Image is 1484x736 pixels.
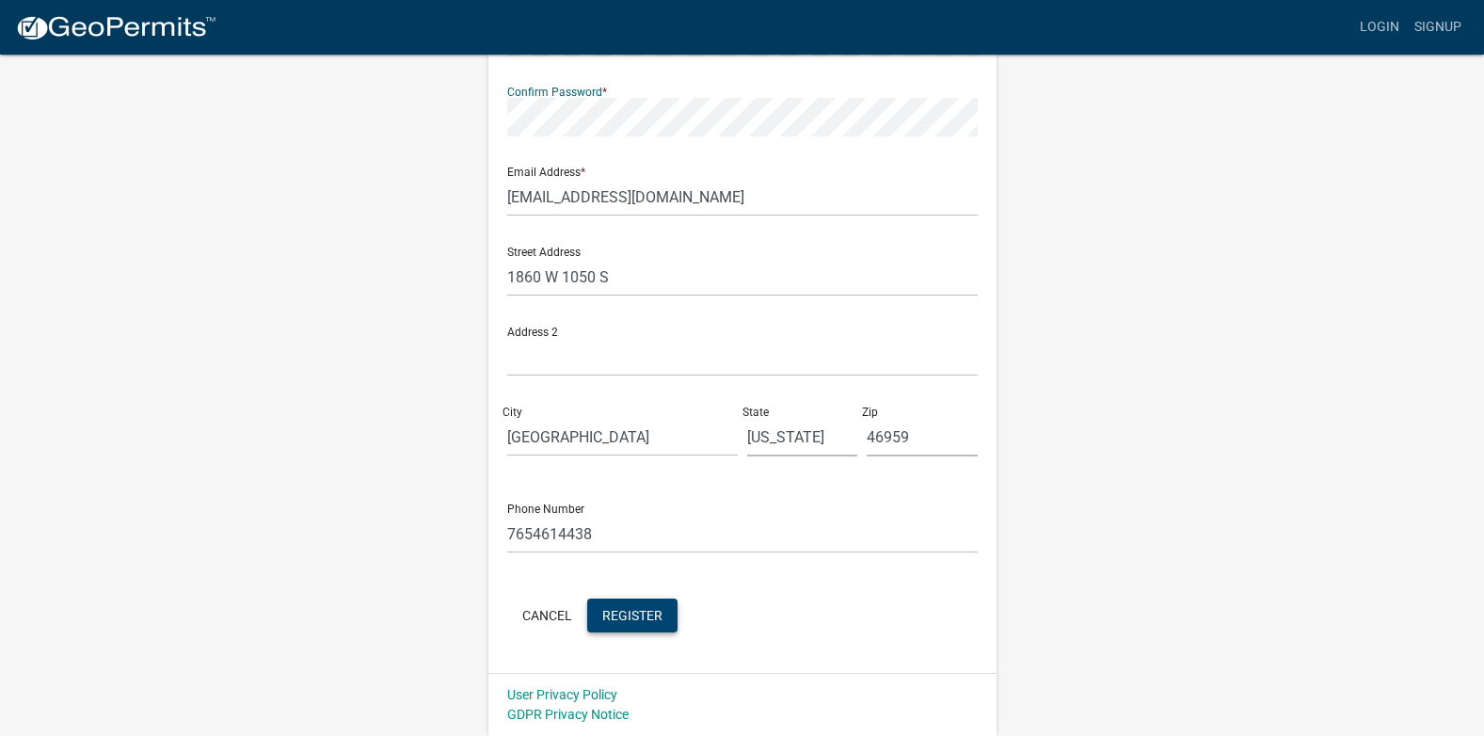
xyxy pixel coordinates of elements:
[507,707,629,722] a: GDPR Privacy Notice
[1407,9,1469,45] a: Signup
[1352,9,1407,45] a: Login
[587,599,678,632] button: Register
[507,599,587,632] button: Cancel
[602,607,662,622] span: Register
[507,687,617,702] a: User Privacy Policy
